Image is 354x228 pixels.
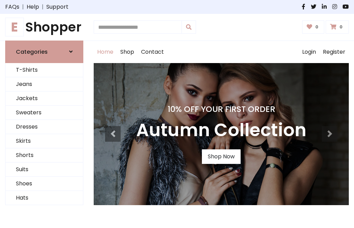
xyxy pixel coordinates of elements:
a: Sweaters [6,106,83,120]
a: Jeans [6,77,83,91]
a: Login [299,41,319,63]
a: Dresses [6,120,83,134]
a: Suits [6,163,83,177]
a: EShopper [5,19,83,35]
span: | [39,3,46,11]
a: Categories [5,41,83,63]
h3: Autumn Collection [136,120,306,141]
a: FAQs [5,3,19,11]
span: | [19,3,27,11]
h1: Shopper [5,19,83,35]
a: Shoes [6,177,83,191]
span: E [5,18,24,36]
a: Shorts [6,148,83,163]
h6: Categories [16,49,48,55]
a: Help [27,3,39,11]
a: Shop Now [202,149,241,164]
a: Skirts [6,134,83,148]
a: Support [46,3,68,11]
a: Hats [6,191,83,205]
a: Shop [117,41,138,63]
span: 0 [314,24,320,30]
a: 0 [326,20,349,34]
a: Contact [138,41,167,63]
h4: 10% Off Your First Order [136,104,306,114]
a: T-Shirts [6,63,83,77]
a: Home [94,41,117,63]
a: Register [319,41,349,63]
a: 0 [302,20,325,34]
a: Jackets [6,91,83,106]
span: 0 [338,24,344,30]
